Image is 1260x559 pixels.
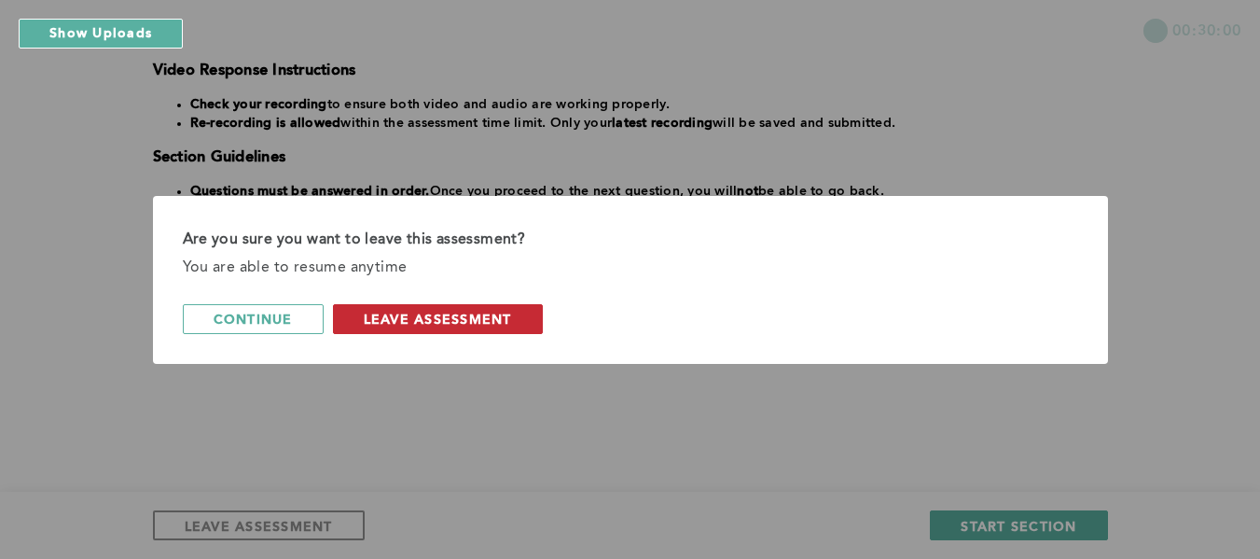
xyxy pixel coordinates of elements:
div: You are able to resume anytime [183,254,1078,282]
button: Show Uploads [19,19,183,49]
button: leave assessment [333,304,543,334]
span: leave assessment [364,310,512,328]
span: continue [214,310,293,328]
div: Are you sure you want to leave this assessment? [183,226,1078,254]
button: continue [183,304,324,334]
